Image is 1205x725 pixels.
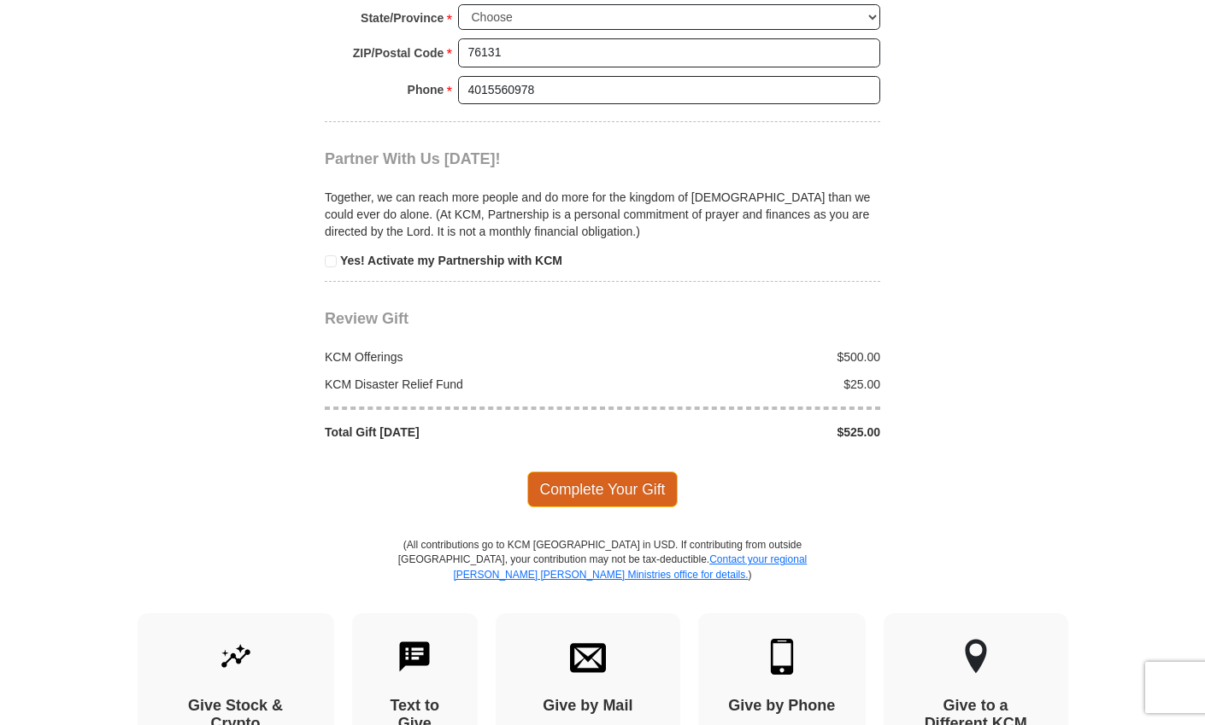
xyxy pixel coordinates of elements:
[527,471,679,507] span: Complete Your Gift
[316,348,603,365] div: KCM Offerings
[602,424,890,441] div: $525.00
[397,639,432,675] img: text-to-give.svg
[316,376,603,393] div: KCM Disaster Relief Fund
[728,697,836,716] h4: Give by Phone
[218,639,254,675] img: give-by-stock.svg
[325,150,501,167] span: Partner With Us [DATE]!
[602,376,890,393] div: $25.00
[340,254,562,267] strong: Yes! Activate my Partnership with KCM
[764,639,800,675] img: mobile.svg
[408,78,444,102] strong: Phone
[397,538,808,612] p: (All contributions go to KCM [GEOGRAPHIC_DATA] in USD. If contributing from outside [GEOGRAPHIC_D...
[353,41,444,65] strong: ZIP/Postal Code
[316,424,603,441] div: Total Gift [DATE]
[602,348,890,365] div: $500.00
[570,639,606,675] img: envelope.svg
[526,697,650,716] h4: Give by Mail
[361,6,444,30] strong: State/Province
[325,189,880,240] p: Together, we can reach more people and do more for the kingdom of [DEMOGRAPHIC_DATA] than we coul...
[964,639,988,675] img: other-region
[453,553,807,580] a: Contact your regional [PERSON_NAME] [PERSON_NAME] Ministries office for details.
[325,310,409,327] span: Review Gift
